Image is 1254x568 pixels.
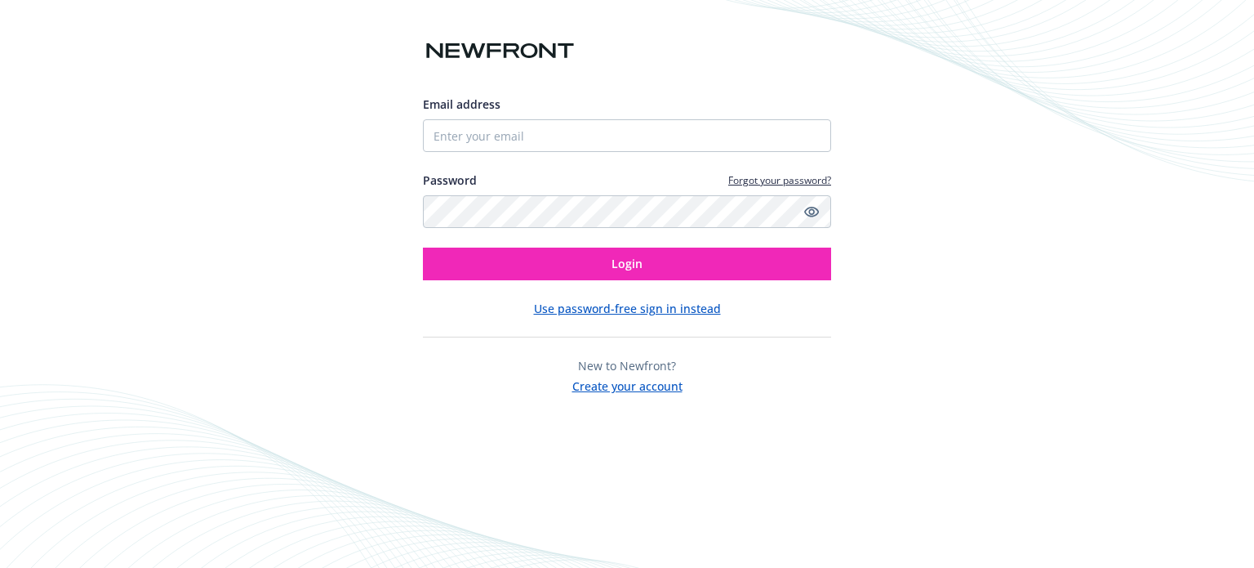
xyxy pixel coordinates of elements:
input: Enter your password [423,195,831,228]
span: New to Newfront? [578,358,676,373]
label: Password [423,172,477,189]
span: Login [611,256,643,271]
button: Use password-free sign in instead [534,300,721,317]
input: Enter your email [423,119,831,152]
span: Email address [423,96,500,112]
a: Show password [802,202,821,221]
img: Newfront logo [423,37,577,65]
a: Forgot your password? [728,173,831,187]
button: Login [423,248,831,280]
button: Create your account [572,374,683,395]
